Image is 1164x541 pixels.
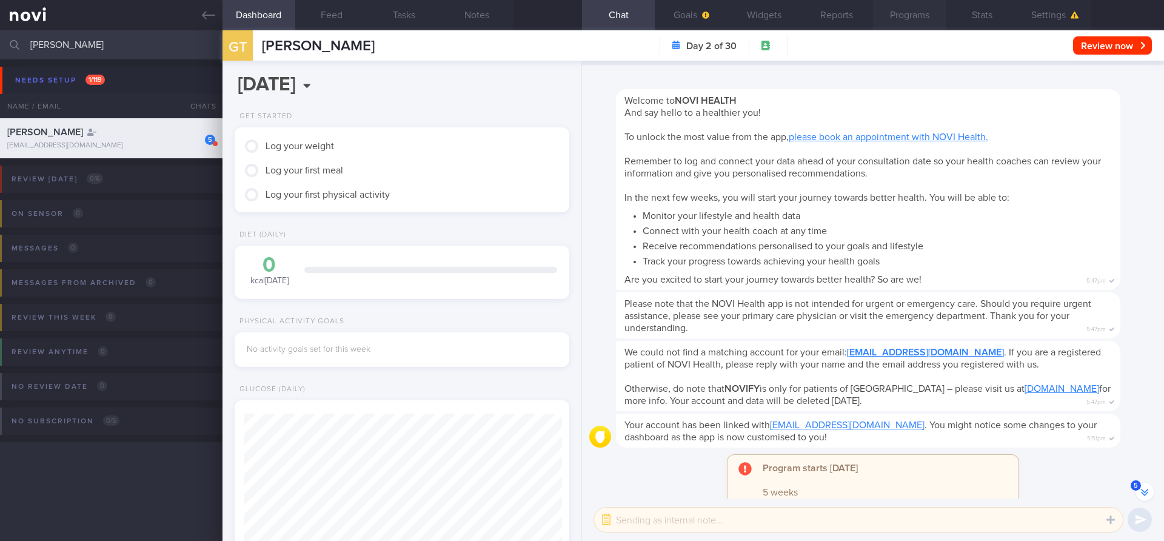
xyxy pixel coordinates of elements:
[105,312,116,322] span: 0
[85,75,105,85] span: 1 / 119
[8,413,122,429] div: No subscription
[624,108,761,118] span: And say hello to a healthier you!
[97,381,107,391] span: 0
[624,132,988,142] span: To unlock the most value from the app,
[8,206,86,222] div: On sensor
[1131,480,1141,491] span: 5
[8,378,110,395] div: No review date
[1025,384,1099,394] a: [DOMAIN_NAME]
[8,275,159,291] div: Messages from Archived
[87,173,103,184] span: 0 / 6
[1073,36,1152,55] button: Review now
[205,135,215,145] div: 5
[643,207,1112,222] li: Monitor your lifestyle and health data
[1086,274,1106,285] span: 5:47pm
[724,384,760,394] strong: NOVIFY
[643,237,1112,252] li: Receive recommendations personalised to your goals and lifestyle
[235,385,306,394] div: Glucose (Daily)
[235,112,292,121] div: Get Started
[8,309,119,326] div: Review this week
[235,230,286,240] div: Diet (Daily)
[8,344,111,360] div: Review anytime
[624,275,921,284] span: Are you excited to start your journey towards better health? So are we!
[624,96,737,106] span: Welcome to
[235,317,344,326] div: Physical Activity Goals
[7,141,215,150] div: [EMAIL_ADDRESS][DOMAIN_NAME]
[247,255,292,287] div: kcal [DATE]
[624,156,1101,178] span: Remember to log and connect your data ahead of your consultation date so your health coaches can ...
[763,463,858,473] strong: Program starts [DATE]
[8,240,81,257] div: Messages
[675,96,737,106] strong: NOVI HEALTH
[68,243,78,253] span: 0
[247,344,557,355] div: No activity goals set for this week
[12,72,108,89] div: Needs setup
[145,277,156,287] span: 0
[1086,395,1106,406] span: 5:47pm
[624,193,1009,203] span: In the next few weeks, you will start your journey towards better health. You will be able to:
[103,415,119,426] span: 0 / 5
[7,127,83,137] span: [PERSON_NAME]
[1087,431,1106,443] span: 5:51pm
[73,208,83,218] span: 0
[98,346,108,357] span: 0
[174,94,222,118] div: Chats
[215,23,260,70] div: GT
[789,132,988,142] a: please book an appointment with NOVI Health.
[262,39,375,53] span: [PERSON_NAME]
[247,255,292,276] div: 0
[624,348,1101,369] span: We could not find a matching account for your email: . If you are a registered patient of NOVI He...
[1086,322,1106,334] span: 5:47pm
[624,299,1091,333] span: Please note that the NOVI Health app is not intended for urgent or emergency care. Should you req...
[624,420,1097,442] span: Your account has been linked with . You might notice some changes to your dashboard as the app is...
[1136,483,1154,501] button: 5
[624,384,1111,406] span: Otherwise, do note that is only for patients of [GEOGRAPHIC_DATA] – please visit us at for more i...
[643,252,1112,267] li: Track your progress towards achieving your health goals
[643,222,1112,237] li: Connect with your health coach at any time
[847,348,1004,357] a: [EMAIL_ADDRESS][DOMAIN_NAME]
[770,420,925,430] a: [EMAIL_ADDRESS][DOMAIN_NAME]
[8,171,106,187] div: Review [DATE]
[763,488,798,497] span: 5 weeks
[686,40,737,52] strong: Day 2 of 30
